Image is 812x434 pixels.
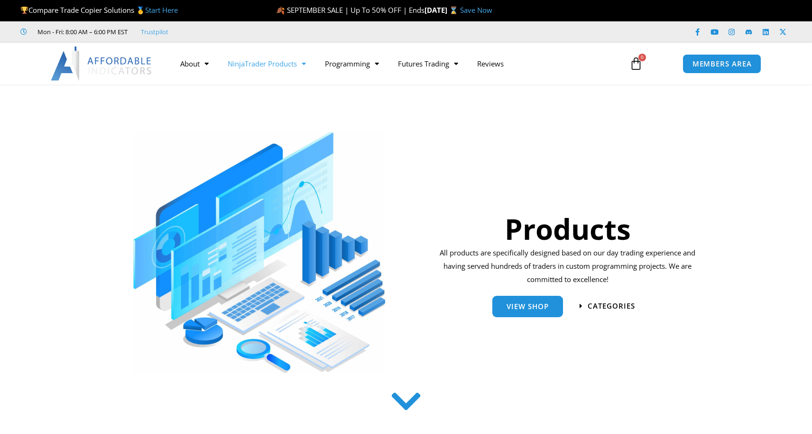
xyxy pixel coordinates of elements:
img: ProductsSection scaled | Affordable Indicators – NinjaTrader [133,132,385,373]
a: Save Now [460,5,492,15]
a: 0 [615,50,657,77]
a: Programming [315,53,388,75]
a: About [171,53,218,75]
span: View Shop [507,303,549,310]
a: categories [580,302,635,310]
span: 🍂 SEPTEMBER SALE | Up To 50% OFF | Ends [276,5,424,15]
a: MEMBERS AREA [683,54,762,74]
span: 0 [638,54,646,61]
span: Mon - Fri: 8:00 AM – 6:00 PM EST [35,26,128,38]
a: NinjaTrader Products [218,53,315,75]
a: Trustpilot [141,26,168,38]
img: 🏆 [21,7,28,14]
a: View Shop [492,296,563,317]
img: LogoAI | Affordable Indicators – NinjaTrader [51,47,153,81]
a: Futures Trading [388,53,468,75]
a: Reviews [468,53,513,75]
span: MEMBERS AREA [692,60,752,67]
h1: Products [436,209,699,249]
p: All products are specifically designed based on our day trading experience and having served hund... [436,246,699,286]
nav: Menu [171,53,618,75]
a: Start Here [145,5,178,15]
strong: [DATE] ⌛ [424,5,460,15]
span: categories [588,302,635,310]
span: Compare Trade Copier Solutions 🥇 [20,5,178,15]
